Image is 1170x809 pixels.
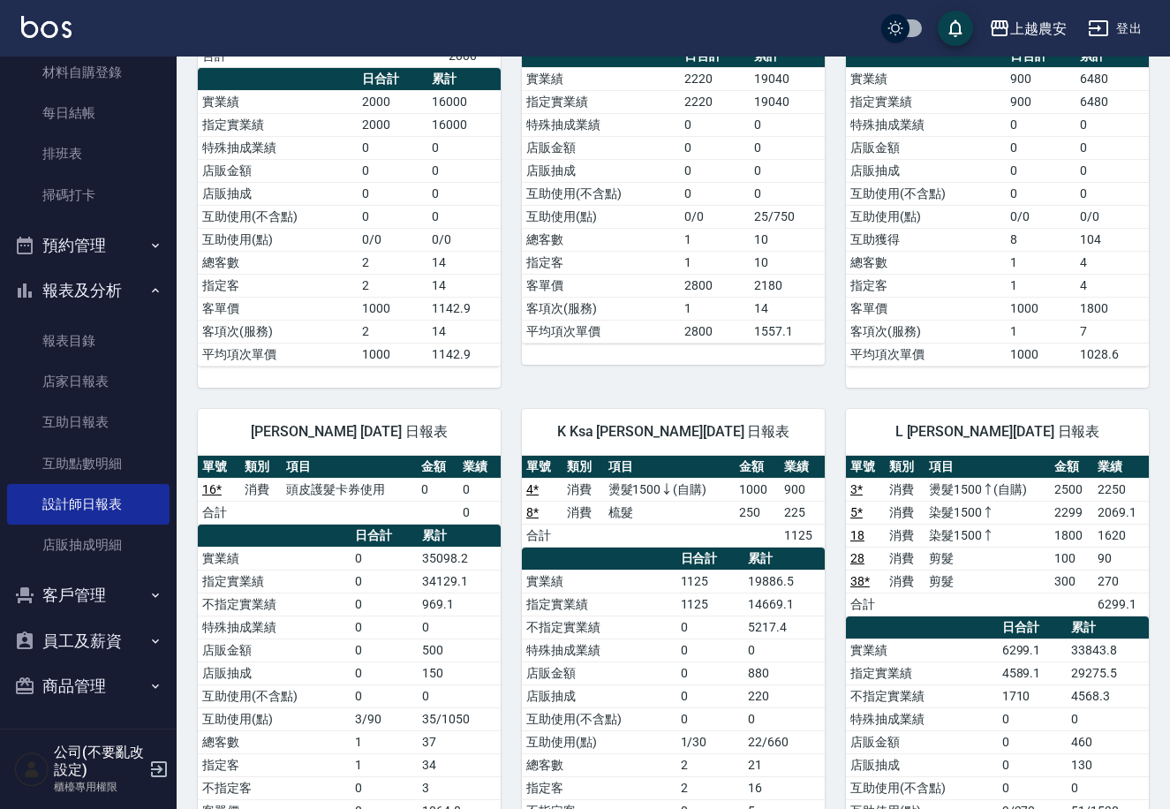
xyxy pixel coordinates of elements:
[1076,67,1149,90] td: 6480
[1006,113,1076,136] td: 0
[522,274,680,297] td: 客單價
[418,753,501,776] td: 34
[680,159,750,182] td: 0
[750,251,825,274] td: 10
[7,443,170,484] a: 互助點數明細
[744,662,825,684] td: 880
[1006,159,1076,182] td: 0
[998,730,1067,753] td: 0
[7,663,170,709] button: 商品管理
[1006,136,1076,159] td: 0
[744,684,825,707] td: 220
[846,159,1006,182] td: 店販抽成
[676,593,744,616] td: 1125
[54,779,144,795] p: 櫃檯專用權限
[1076,159,1149,182] td: 0
[1050,478,1093,501] td: 2500
[1050,501,1093,524] td: 2299
[522,159,680,182] td: 店販抽成
[1006,182,1076,205] td: 0
[1006,90,1076,113] td: 900
[680,228,750,251] td: 1
[198,593,351,616] td: 不指定實業績
[1067,776,1149,799] td: 0
[1050,570,1093,593] td: 300
[850,551,864,565] a: 28
[846,684,998,707] td: 不指定實業績
[780,524,825,547] td: 1125
[676,753,744,776] td: 2
[427,297,501,320] td: 1142.9
[240,456,283,479] th: 類別
[885,524,924,547] td: 消費
[418,639,501,662] td: 500
[1006,251,1076,274] td: 1
[676,730,744,753] td: 1/30
[1076,297,1149,320] td: 1800
[7,223,170,268] button: 預約管理
[998,707,1067,730] td: 0
[458,456,501,479] th: 業績
[998,662,1067,684] td: 4589.1
[427,90,501,113] td: 16000
[418,593,501,616] td: 969.1
[1006,205,1076,228] td: 0/0
[750,90,825,113] td: 19040
[198,113,358,136] td: 指定實業績
[358,113,428,136] td: 2000
[14,752,49,787] img: Person
[351,662,418,684] td: 0
[1076,251,1149,274] td: 4
[1081,12,1149,45] button: 登出
[1076,205,1149,228] td: 0/0
[198,662,351,684] td: 店販抽成
[427,159,501,182] td: 0
[358,251,428,274] td: 2
[846,662,998,684] td: 指定實業績
[846,776,998,799] td: 互助使用(不含點)
[7,93,170,133] a: 每日結帳
[198,639,351,662] td: 店販金額
[351,616,418,639] td: 0
[1093,456,1149,479] th: 業績
[750,159,825,182] td: 0
[846,228,1006,251] td: 互助獲得
[846,730,998,753] td: 店販金額
[998,684,1067,707] td: 1710
[850,528,864,542] a: 18
[198,68,501,367] table: a dense table
[998,639,1067,662] td: 6299.1
[522,776,676,799] td: 指定客
[522,67,680,90] td: 實業績
[54,744,144,779] h5: 公司(不要亂改設定)
[427,274,501,297] td: 14
[676,616,744,639] td: 0
[1006,343,1076,366] td: 1000
[418,570,501,593] td: 34129.1
[418,730,501,753] td: 37
[676,548,744,571] th: 日合計
[358,159,428,182] td: 0
[780,501,825,524] td: 225
[676,707,744,730] td: 0
[358,274,428,297] td: 2
[351,570,418,593] td: 0
[198,547,351,570] td: 實業績
[351,593,418,616] td: 0
[676,570,744,593] td: 1125
[417,478,459,501] td: 0
[358,182,428,205] td: 0
[735,501,780,524] td: 250
[604,501,735,524] td: 梳髮
[846,456,1149,616] table: a dense table
[351,639,418,662] td: 0
[885,456,924,479] th: 類別
[1067,730,1149,753] td: 460
[680,297,750,320] td: 1
[427,136,501,159] td: 0
[21,16,72,38] img: Logo
[522,593,676,616] td: 指定實業績
[846,182,1006,205] td: 互助使用(不含點)
[198,274,358,297] td: 指定客
[358,297,428,320] td: 1000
